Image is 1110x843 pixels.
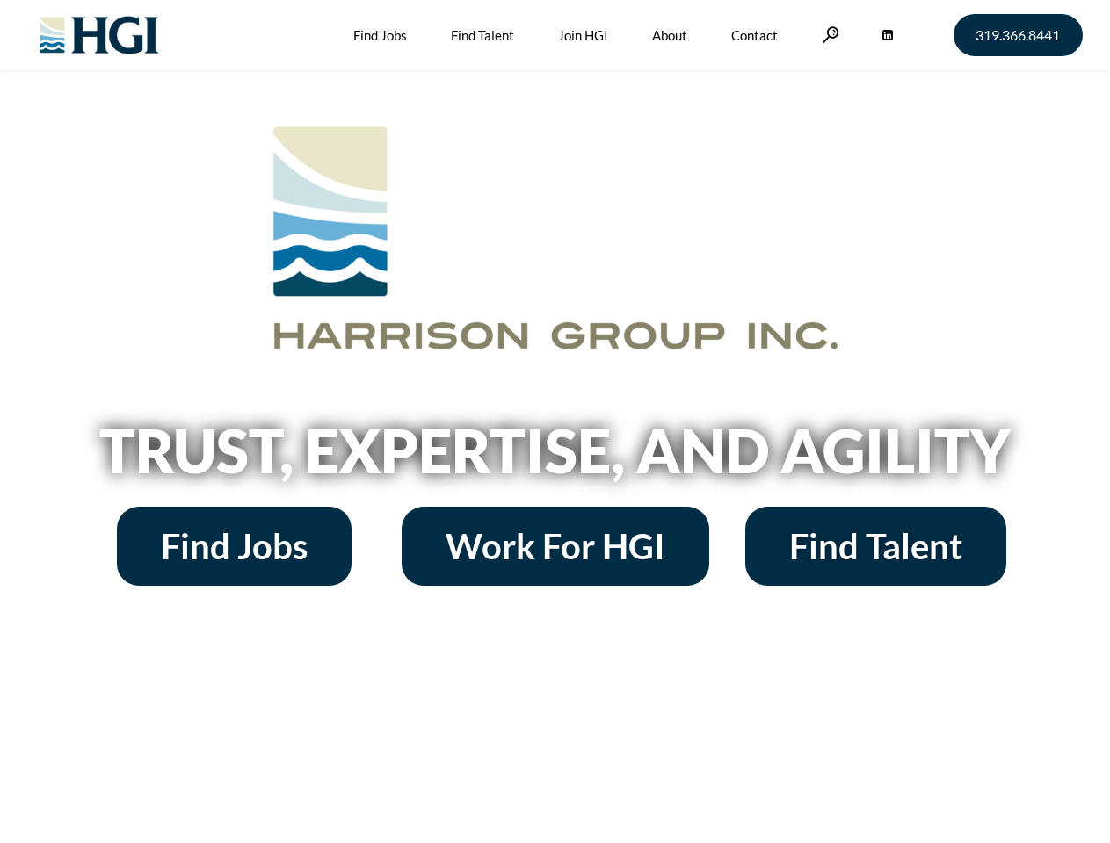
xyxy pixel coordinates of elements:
a: Find Talent [745,507,1006,586]
span: 319.366.8441 [976,28,1060,42]
a: Search [822,26,839,43]
span: Find Talent [789,529,962,564]
a: Work For HGI [402,507,709,586]
a: Find Jobs [117,507,352,586]
span: Work For HGI [446,529,665,564]
a: 319.366.8441 [954,14,1083,56]
span: Find Jobs [161,529,308,564]
h2: Trust, Expertise, and Agility [54,421,1056,480]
